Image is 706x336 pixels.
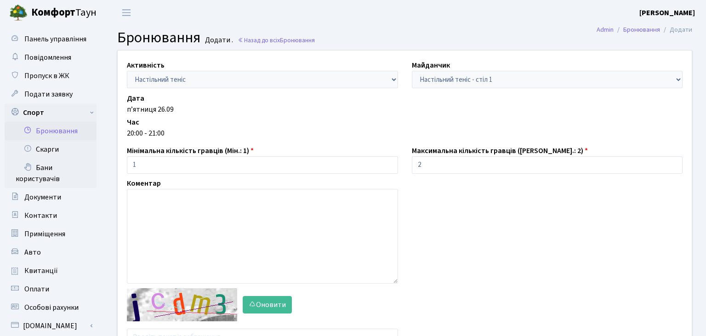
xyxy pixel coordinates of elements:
div: 20:00 - 21:00 [127,128,683,139]
span: Панель управління [24,34,86,44]
a: Оплати [5,280,97,298]
a: Бани користувачів [5,159,97,188]
a: Подати заявку [5,85,97,103]
span: Оплати [24,284,49,294]
a: Квитанції [5,262,97,280]
span: Контакти [24,211,57,221]
span: Квитанції [24,266,58,276]
a: Бронювання [5,122,97,140]
a: Пропуск в ЖК [5,67,97,85]
label: Дата [127,93,144,104]
a: Скарги [5,140,97,159]
button: Оновити [243,296,292,313]
img: logo.png [9,4,28,22]
a: Контакти [5,206,97,225]
span: Документи [24,192,61,202]
img: default [127,288,237,321]
nav: breadcrumb [583,20,706,40]
span: Особові рахунки [24,302,79,313]
a: Бронювання [623,25,660,34]
li: Додати [660,25,692,35]
small: Додати . [203,36,233,45]
div: п’ятниця 26.09 [127,104,683,115]
label: Коментар [127,178,161,189]
a: Приміщення [5,225,97,243]
button: Переключити навігацію [115,5,138,20]
b: [PERSON_NAME] [639,8,695,18]
span: Подати заявку [24,89,73,99]
a: Admin [597,25,614,34]
a: [DOMAIN_NAME] [5,317,97,335]
a: Авто [5,243,97,262]
a: Документи [5,188,97,206]
b: Комфорт [31,5,75,20]
a: Спорт [5,103,97,122]
label: Активність [127,60,165,71]
span: Приміщення [24,229,65,239]
span: Бронювання [117,27,200,48]
a: [PERSON_NAME] [639,7,695,18]
a: Панель управління [5,30,97,48]
span: Таун [31,5,97,21]
label: Час [127,117,139,128]
span: Пропуск в ЖК [24,71,69,81]
a: Особові рахунки [5,298,97,317]
label: Максимальна кількість гравців ([PERSON_NAME].: 2) [412,145,588,156]
span: Авто [24,247,41,257]
a: Назад до всіхБронювання [238,36,315,45]
span: Повідомлення [24,52,71,63]
a: Повідомлення [5,48,97,67]
span: Бронювання [280,36,315,45]
label: Майданчик [412,60,450,71]
label: Мінімальна кількість гравців (Мін.: 1) [127,145,254,156]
